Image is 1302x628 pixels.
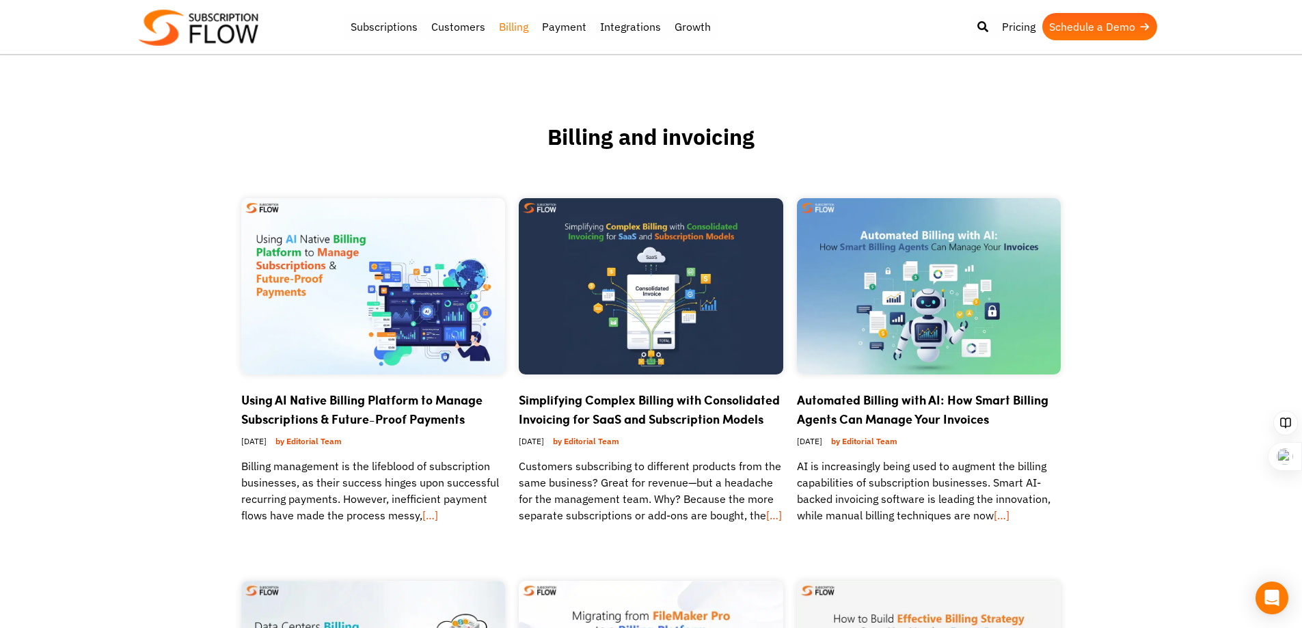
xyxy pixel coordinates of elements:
[241,198,506,374] img: AI Native Billing Platform to Manage Subscriptions
[797,458,1061,523] p: AI is increasingly being used to augment the billing capabilities of subscription businesses. Sma...
[668,13,718,40] a: Growth
[270,433,347,450] a: by Editorial Team
[1042,13,1157,40] a: Schedule a Demo
[519,391,780,428] a: Simplifying Complex Billing with Consolidated Invoicing for SaaS and Subscription Models
[593,13,668,40] a: Integrations
[424,13,492,40] a: Customers
[766,508,782,522] a: […]
[826,433,903,450] a: by Editorial Team
[422,508,438,522] a: […]
[1256,582,1288,614] div: Open Intercom Messenger
[241,428,506,458] div: [DATE]
[519,198,783,374] img: Consolidated Invoicing for SaaS
[241,458,506,523] p: Billing management is the lifeblood of subscription businesses, as their success hinges upon succ...
[535,13,593,40] a: Payment
[797,198,1061,374] img: Automated Billing with AI
[344,13,424,40] a: Subscriptions
[241,391,483,428] a: Using AI Native Billing Platform to Manage Subscriptions & Future-Proof Payments
[241,123,1061,185] h1: Billing and invoicing
[994,508,1009,522] a: […]
[519,458,783,523] p: Customers subscribing to different products from the same business? Great for revenue—but a heada...
[519,428,783,458] div: [DATE]
[995,13,1042,40] a: Pricing
[547,433,625,450] a: by Editorial Team
[139,10,258,46] img: Subscriptionflow
[797,391,1048,428] a: Automated Billing with AI: How Smart Billing Agents Can Manage Your Invoices
[492,13,535,40] a: Billing
[797,428,1061,458] div: [DATE]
